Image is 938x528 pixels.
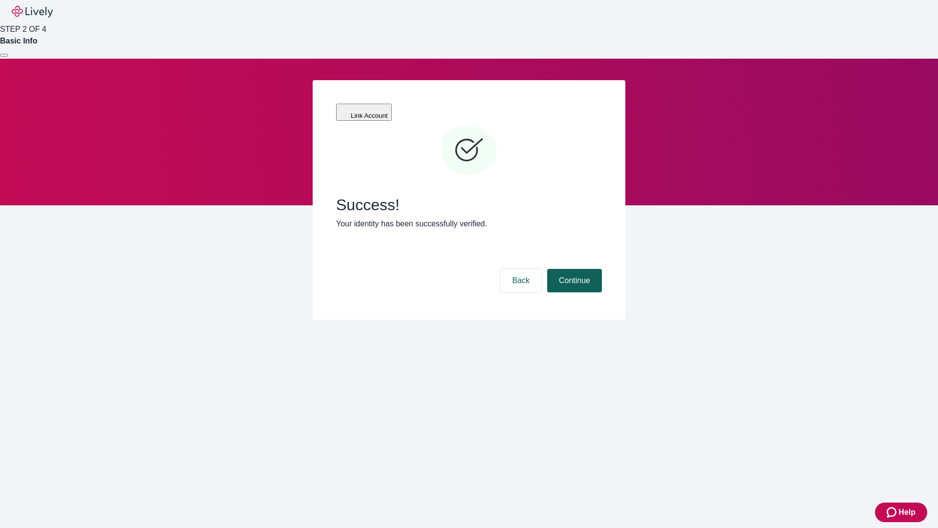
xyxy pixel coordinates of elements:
p: Your identity has been successfully verified. [336,218,602,230]
button: Link Account [336,104,392,121]
span: Help [898,506,916,518]
button: Back [500,269,541,292]
svg: Zendesk support icon [887,506,898,518]
button: Zendesk support iconHelp [875,503,927,522]
svg: Checkmark icon [440,121,498,180]
img: Lively [12,6,53,18]
span: Success! [336,196,602,214]
button: Continue [547,269,602,292]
